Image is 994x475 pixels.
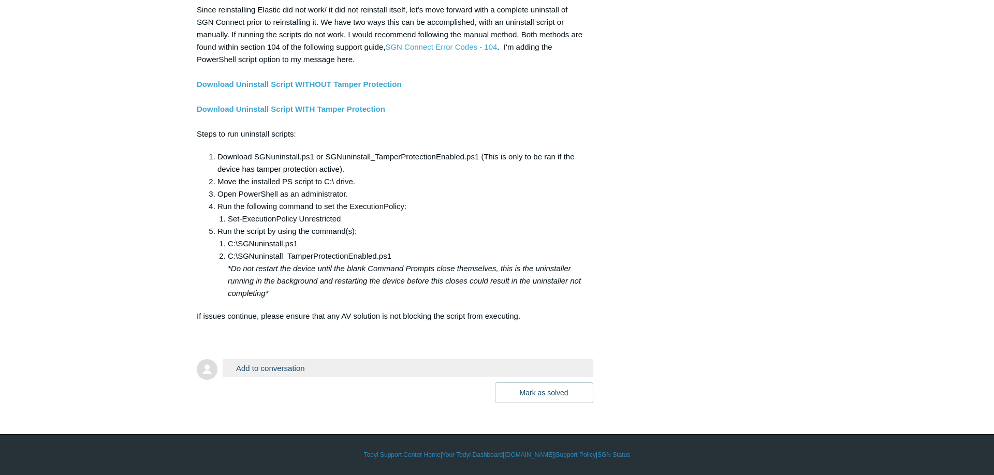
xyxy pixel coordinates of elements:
[223,359,593,377] button: Add to conversation
[504,450,554,459] a: [DOMAIN_NAME]
[197,4,583,322] div: Since reinstalling Elastic did not work/ it did not reinstall itself, let's move forward with a c...
[217,188,583,200] li: Open PowerShell as an administrator.
[385,42,497,51] a: SGN Connect Error Codes - 104
[217,225,583,300] li: Run the script by using the command(s):
[197,105,385,113] a: Download Uninstall Script WITH Tamper Protection
[197,80,402,88] a: Download Uninstall Script WITHOUT Tamper Protection
[228,213,583,225] li: Set-ExecutionPolicy Unrestricted
[228,250,583,300] li: C:\SGNuninstall_TamperProtectionEnabled.ps1
[228,237,583,250] li: C:\SGNuninstall.ps1
[217,151,583,175] li: Download SGNuninstall.ps1 or SGNuninstall_TamperProtectionEnabled.ps1 (This is only to be ran if ...
[197,450,797,459] div: | | | |
[364,450,441,459] a: Todyl Support Center Home
[442,450,503,459] a: Your Todyl Dashboard
[597,450,630,459] a: SGN Status
[556,450,596,459] a: Support Policy
[495,382,593,403] button: Mark as solved
[217,200,583,225] li: Run the following command to set the ExecutionPolicy:
[228,264,581,298] i: *Do not restart the device until the blank Command Prompts close themselves, this is the uninstal...
[217,175,583,188] li: Move the installed PS script to C:\ drive.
